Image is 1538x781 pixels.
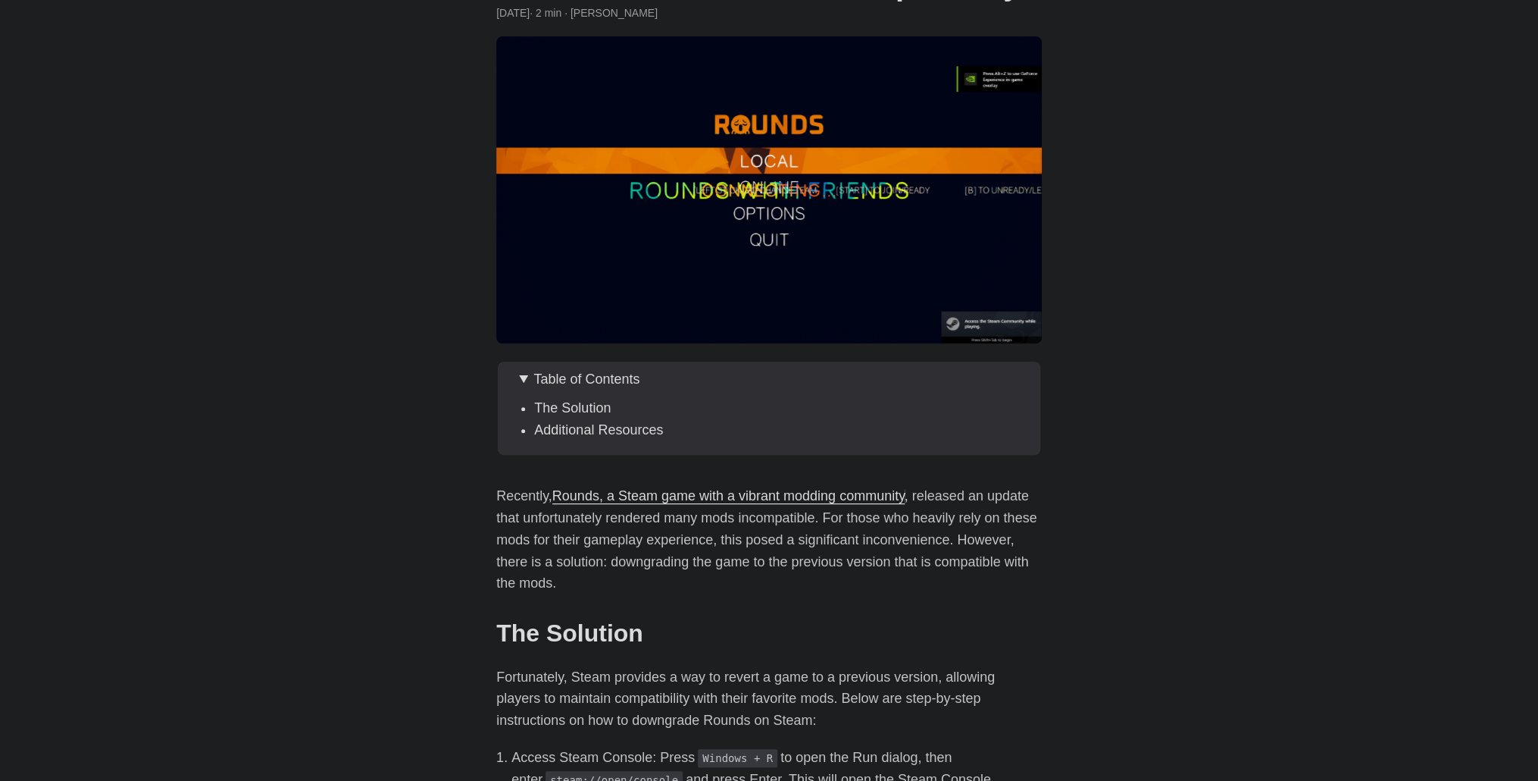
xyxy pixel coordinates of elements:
[519,369,1034,390] summary: Table of Contents
[496,5,1042,21] div: · 2 min · [PERSON_NAME]
[496,619,1042,648] h2: The Solution
[552,488,905,503] a: Rounds, a Steam game with a vibrant modding community
[533,372,639,387] span: Table of Contents
[534,400,611,416] a: The Solution
[698,749,777,767] code: Windows + R
[496,667,1042,732] p: Fortunately, Steam provides a way to revert a game to a previous version, allowing players to mai...
[496,5,530,21] span: 2024-03-24 12:50:54 -0400 -0400
[534,422,663,438] a: Additional Resources
[496,485,1042,594] p: Recently, , released an update that unfortunately rendered many mods incompatible. For those who ...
